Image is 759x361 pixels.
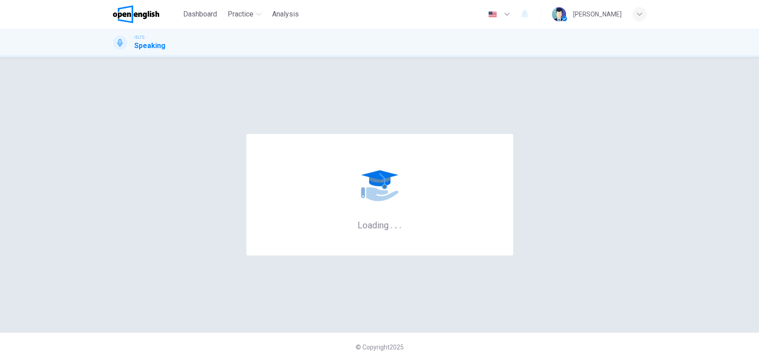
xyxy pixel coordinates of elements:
button: Dashboard [180,6,221,22]
h6: Loading [357,219,402,231]
span: © Copyright 2025 [356,344,404,351]
h1: Speaking [134,41,165,51]
img: OpenEnglish logo [113,5,160,23]
img: en [487,11,498,18]
div: [PERSON_NAME] [573,9,622,20]
h6: . [399,217,402,231]
span: IELTS [134,34,145,41]
img: Profile picture [552,7,566,21]
h6: . [394,217,398,231]
span: Analysis [272,9,299,20]
span: Dashboard [183,9,217,20]
button: Analysis [269,6,302,22]
button: Practice [224,6,265,22]
h6: . [390,217,393,231]
a: OpenEnglish logo [113,5,180,23]
span: Practice [228,9,253,20]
